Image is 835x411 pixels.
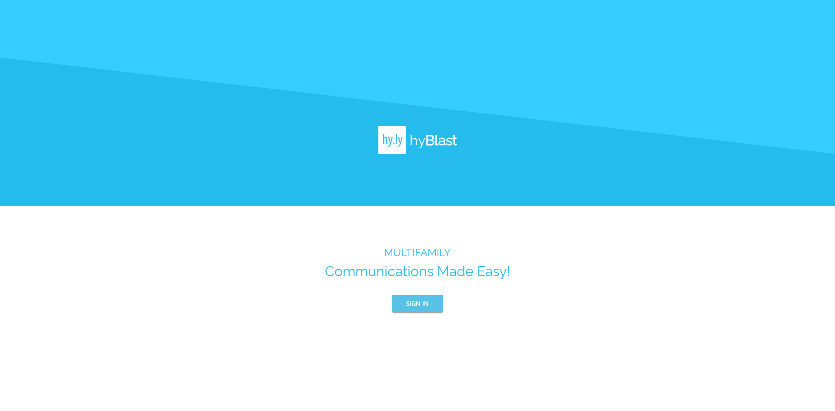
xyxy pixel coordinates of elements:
b: Blast [425,132,457,148]
h1: Communications Made Easy! [325,263,510,279]
h3: MULTIFAMILY [325,247,510,259]
button: Sign In [392,295,443,312]
h1: hy [406,132,457,148]
span: Sign In [406,298,429,309]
